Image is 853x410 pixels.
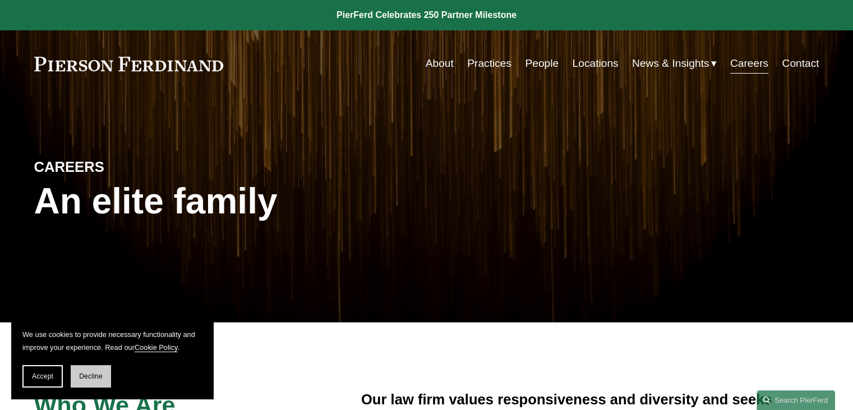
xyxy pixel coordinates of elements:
a: folder dropdown [632,53,717,74]
p: We use cookies to provide necessary functionality and improve your experience. Read our . [22,328,202,354]
h4: CAREERS [34,158,230,176]
span: Decline [79,372,103,380]
a: Contact [782,53,819,74]
a: Practices [467,53,511,74]
a: People [525,53,559,74]
a: About [426,53,454,74]
a: Locations [572,53,618,74]
span: News & Insights [632,54,709,74]
a: Search this site [757,390,835,410]
button: Accept [22,365,63,388]
h1: An elite family [34,181,427,222]
a: Careers [730,53,768,74]
button: Decline [71,365,111,388]
a: Cookie Policy [135,343,178,352]
section: Cookie banner [11,317,213,399]
span: Accept [32,372,53,380]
